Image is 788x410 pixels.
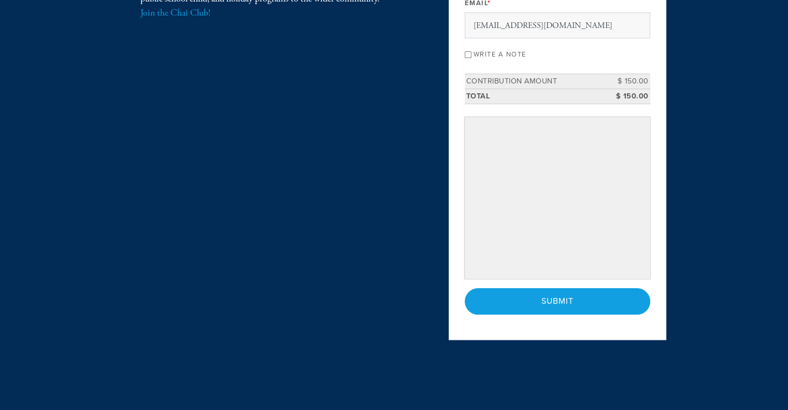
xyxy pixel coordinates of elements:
[465,89,604,104] td: Total
[474,50,526,59] label: Write a note
[604,89,650,104] td: $ 150.00
[467,119,648,277] iframe: Secure payment input frame
[465,288,650,314] input: Submit
[604,74,650,89] td: $ 150.00
[465,74,604,89] td: Contribution Amount
[140,7,210,19] a: Join the Chai Club!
